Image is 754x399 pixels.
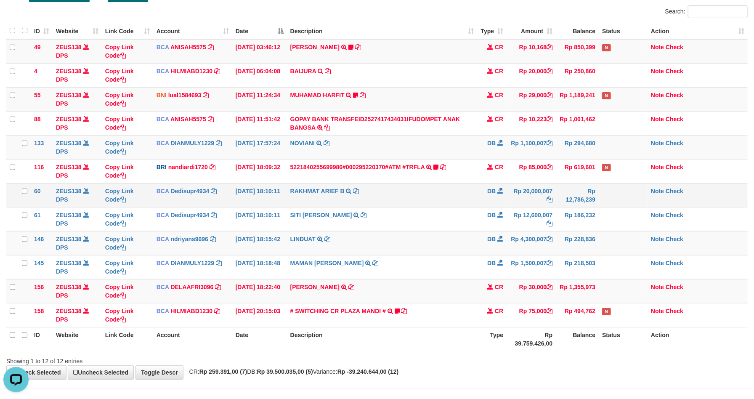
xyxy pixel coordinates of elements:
[290,164,425,170] a: 5221840255699986#000295220370#ATM #TRFLA
[56,188,82,194] a: ZEUS138
[171,308,213,314] a: HILMIABD1230
[153,327,232,351] th: Account
[556,159,599,183] td: Rp 619,601
[3,3,29,29] button: Open LiveChat chat widget
[53,279,102,303] td: DPS
[651,92,664,98] a: Note
[602,92,611,99] span: Has Note
[547,140,552,146] a: Copy Rp 1,100,007 to clipboard
[651,68,664,74] a: Note
[56,44,82,51] a: ZEUS138
[214,68,220,74] a: Copy HILMIABD1230 to clipboard
[157,68,169,74] span: BCA
[477,23,507,39] th: Type: activate to sort column ascending
[666,92,683,98] a: Check
[34,140,44,146] span: 133
[290,260,364,266] a: MAMAN [PERSON_NAME]
[666,308,683,314] a: Check
[210,236,216,242] a: Copy ndriyans9696 to clipboard
[507,279,556,303] td: Rp 30,000
[495,308,503,314] span: CR
[651,260,664,266] a: Note
[648,327,748,351] th: Action
[232,303,287,327] td: [DATE] 20:15:03
[168,92,202,98] a: lual1584693
[105,164,134,179] a: Copy Link Code
[257,368,313,375] strong: Rp 39.500.035,00 (5)
[666,188,683,194] a: Check
[495,116,503,122] span: CR
[105,284,134,299] a: Copy Link Code
[157,92,167,98] span: BNI
[105,236,134,251] a: Copy Link Code
[290,140,315,146] a: NOVIANI
[157,212,169,218] span: BCA
[157,284,169,290] span: BCA
[547,68,552,74] a: Copy Rp 20,000 to clipboard
[556,255,599,279] td: Rp 218,503
[157,116,169,122] span: BCA
[232,23,287,39] th: Date: activate to sort column descending
[325,68,331,74] a: Copy BAIJURA to clipboard
[348,284,354,290] a: Copy SANDI GUNAWA to clipboard
[232,207,287,231] td: [DATE] 18:10:11
[547,164,552,170] a: Copy Rp 85,000 to clipboard
[34,212,41,218] span: 61
[232,183,287,207] td: [DATE] 18:10:11
[157,164,167,170] span: BRI
[290,308,386,314] a: # SWITCHING CR PLAZA MANDI #
[556,23,599,39] th: Balance
[290,92,345,98] a: MUHAMAD HARFIT
[547,44,552,51] a: Copy Rp 10,168 to clipboard
[290,212,352,218] a: SITI [PERSON_NAME]
[666,212,683,218] a: Check
[102,23,153,39] th: Link Code: activate to sort column ascending
[290,188,345,194] a: RAKHMAT ARIEF B
[507,207,556,231] td: Rp 12,600,007
[651,44,664,51] a: Note
[208,116,214,122] a: Copy ANISAH5575 to clipboard
[353,188,359,194] a: Copy RAKHMAT ARIEF B to clipboard
[651,116,664,122] a: Note
[34,44,41,51] span: 49
[105,44,134,59] a: Copy Link Code
[56,284,82,290] a: ZEUS138
[556,279,599,303] td: Rp 1,355,973
[211,188,217,194] a: Copy Dedisupr4934 to clipboard
[666,284,683,290] a: Check
[666,236,683,242] a: Check
[53,231,102,255] td: DPS
[507,327,556,351] th: Rp 39.759.426,00
[507,231,556,255] td: Rp 4,300,007
[324,140,329,146] a: Copy NOVIANI to clipboard
[31,23,53,39] th: ID: activate to sort column ascending
[53,23,102,39] th: Website: activate to sort column ascending
[547,308,552,314] a: Copy Rp 75,000 to clipboard
[556,327,599,351] th: Balance
[232,135,287,159] td: [DATE] 17:57:24
[602,308,611,315] span: Has Note
[171,188,210,194] a: Dedisupr4934
[495,44,503,51] span: CR
[171,140,215,146] a: DIANMULY1229
[216,140,222,146] a: Copy DIANMULY1229 to clipboard
[53,135,102,159] td: DPS
[337,368,399,375] strong: Rp -39.240.644,00 (12)
[290,116,460,131] a: GOPAY BANK TRANSFEID2527417434031IFUDOMPET ANAK BANGSA
[401,308,407,314] a: Copy # SWITCHING CR PLAZA MANDI # to clipboard
[602,164,611,171] span: Has Note
[34,92,41,98] span: 55
[547,236,552,242] a: Copy Rp 4,300,007 to clipboard
[487,140,496,146] span: DB
[105,116,134,131] a: Copy Link Code
[56,260,82,266] a: ZEUS138
[666,164,683,170] a: Check
[214,308,220,314] a: Copy HILMIABD1230 to clipboard
[34,188,41,194] span: 60
[373,260,379,266] a: Copy MAMAN AGUSTIAN to clipboard
[507,63,556,87] td: Rp 20,000
[477,327,507,351] th: Type
[171,236,209,242] a: ndriyans9696
[232,63,287,87] td: [DATE] 06:04:08
[215,284,221,290] a: Copy DELAAFRI3096 to clipboard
